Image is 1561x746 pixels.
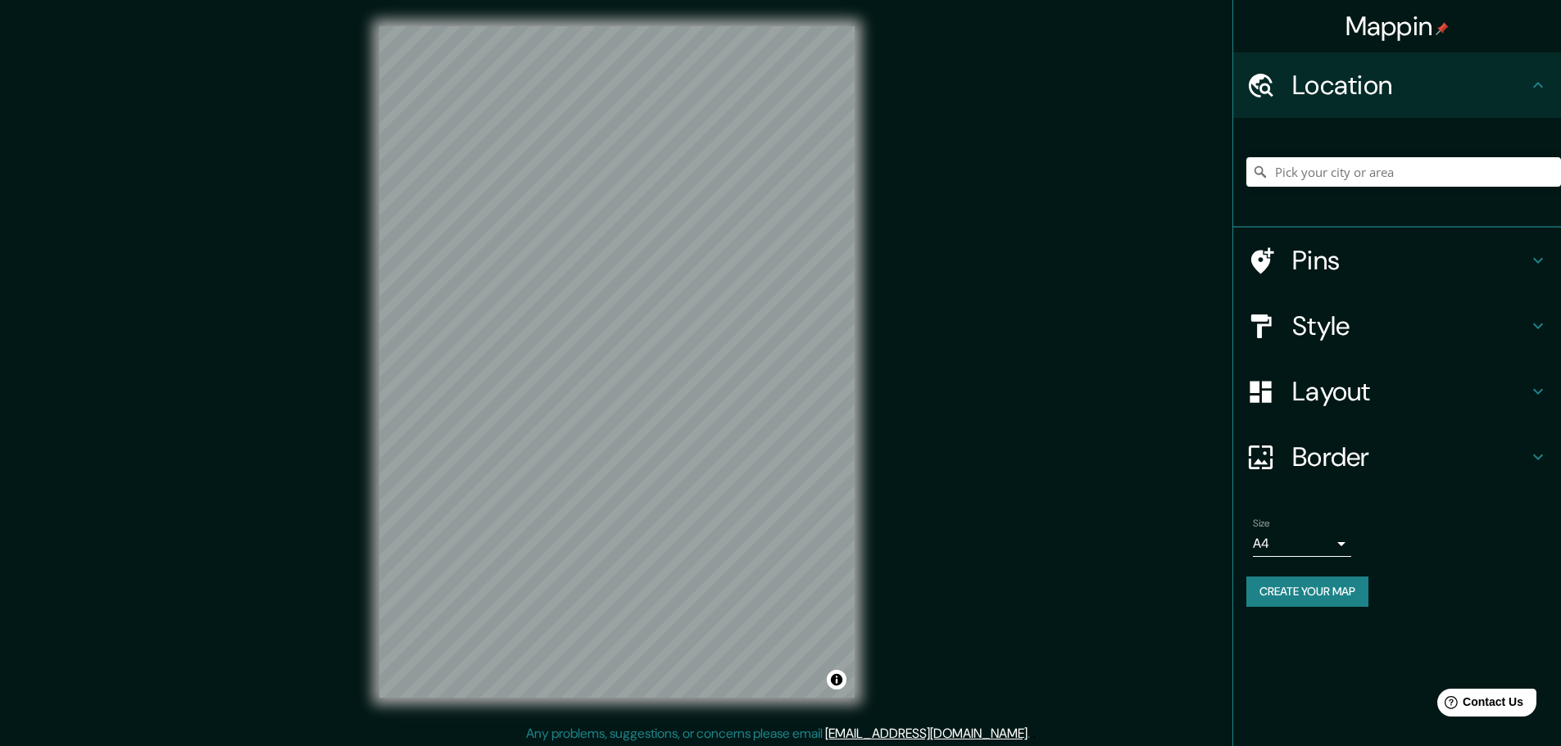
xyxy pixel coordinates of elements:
[1253,531,1351,557] div: A4
[1253,517,1270,531] label: Size
[827,670,846,689] button: Toggle attribution
[1246,157,1561,187] input: Pick your city or area
[1436,22,1449,35] img: pin-icon.png
[1032,724,1036,744] div: .
[1292,375,1528,408] h4: Layout
[526,724,1030,744] p: Any problems, suggestions, or concerns please email .
[1030,724,1032,744] div: .
[1233,293,1561,359] div: Style
[1246,576,1368,607] button: Create your map
[1233,52,1561,118] div: Location
[1233,359,1561,424] div: Layout
[379,26,855,698] canvas: Map
[1292,310,1528,342] h4: Style
[1292,69,1528,102] h4: Location
[1415,682,1543,728] iframe: Help widget launcher
[1233,424,1561,490] div: Border
[1233,228,1561,293] div: Pins
[1292,441,1528,473] h4: Border
[1345,10,1450,43] h4: Mappin
[825,725,1028,742] a: [EMAIL_ADDRESS][DOMAIN_NAME]
[1292,244,1528,277] h4: Pins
